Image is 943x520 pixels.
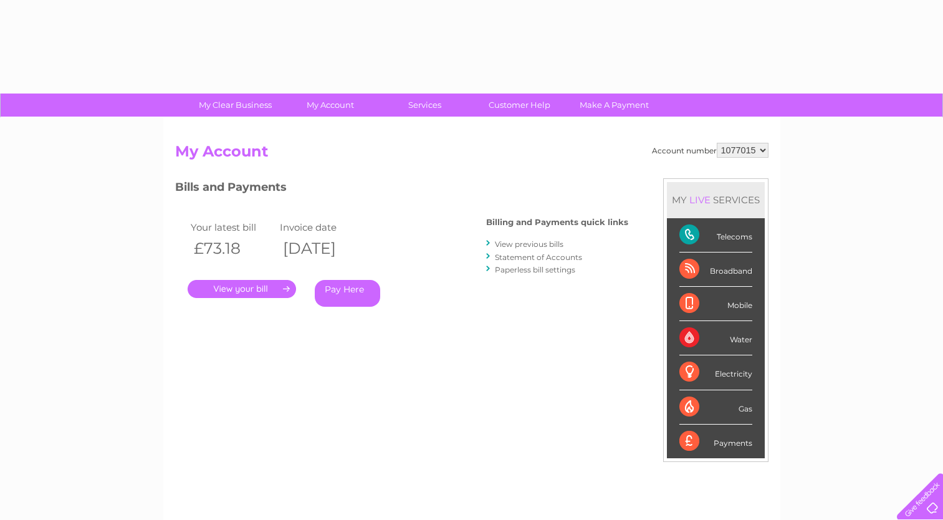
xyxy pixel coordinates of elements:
a: Customer Help [468,94,571,117]
h3: Bills and Payments [175,178,628,200]
a: Services [373,94,476,117]
a: My Account [279,94,381,117]
h4: Billing and Payments quick links [486,218,628,227]
div: Gas [679,390,752,425]
div: Broadband [679,253,752,287]
div: Payments [679,425,752,458]
div: MY SERVICES [667,182,765,218]
a: Statement of Accounts [495,253,582,262]
h2: My Account [175,143,768,166]
td: Your latest bill [188,219,277,236]
a: View previous bills [495,239,563,249]
a: Pay Here [315,280,380,307]
div: Account number [652,143,768,158]
a: My Clear Business [184,94,287,117]
div: Mobile [679,287,752,321]
th: [DATE] [277,236,366,261]
a: Paperless bill settings [495,265,575,274]
a: . [188,280,296,298]
td: Invoice date [277,219,366,236]
div: LIVE [687,194,713,206]
div: Electricity [679,355,752,390]
a: Make A Payment [563,94,666,117]
div: Telecoms [679,218,752,253]
div: Water [679,321,752,355]
th: £73.18 [188,236,277,261]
